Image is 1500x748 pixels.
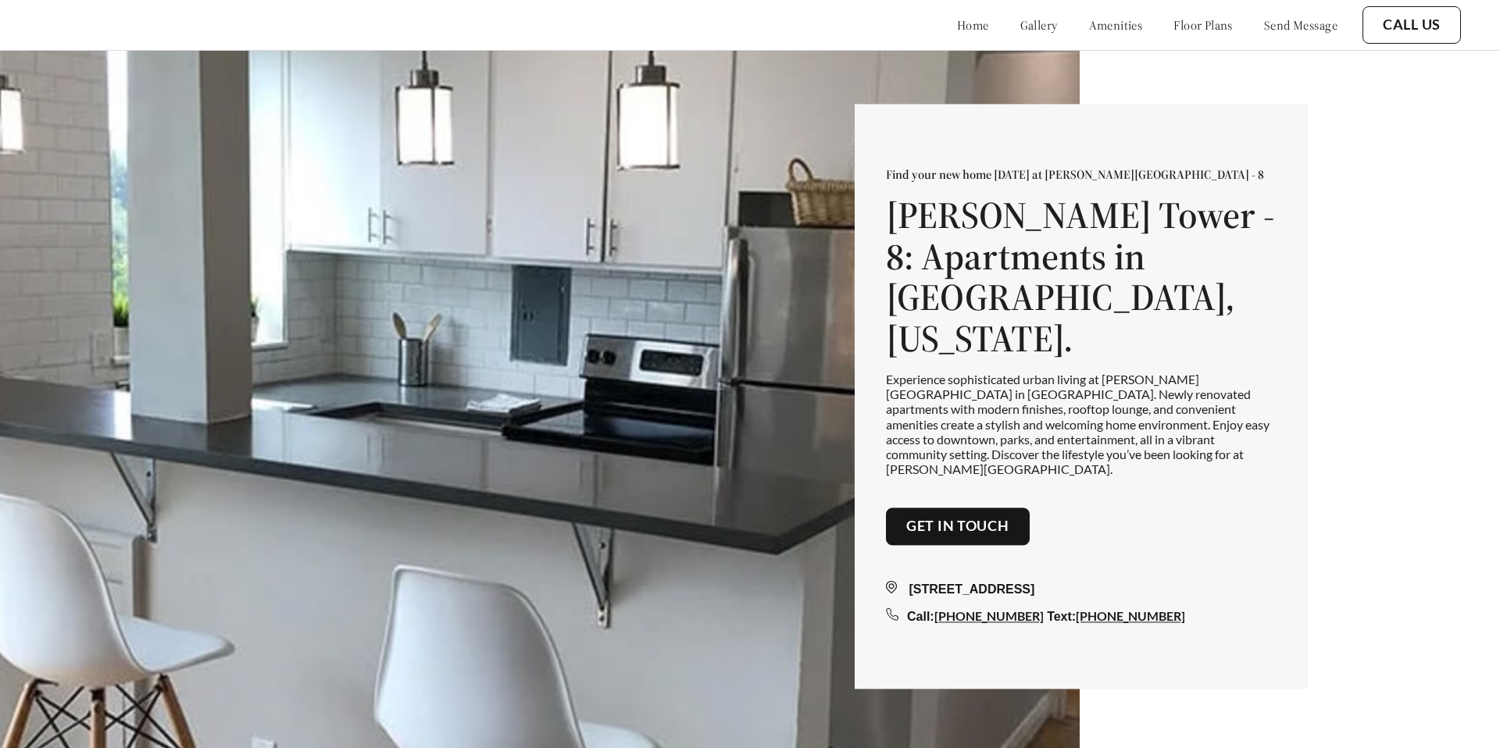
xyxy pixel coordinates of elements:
[886,194,1277,359] h1: [PERSON_NAME] Tower - 8: Apartments in [GEOGRAPHIC_DATA], [US_STATE].
[934,608,1044,623] a: [PHONE_NUMBER]
[957,17,989,33] a: home
[1362,6,1461,44] button: Call Us
[886,166,1277,182] p: Find your new home [DATE] at [PERSON_NAME][GEOGRAPHIC_DATA] - 8
[1264,17,1337,33] a: send message
[886,372,1277,476] p: Experience sophisticated urban living at [PERSON_NAME][GEOGRAPHIC_DATA] in [GEOGRAPHIC_DATA]. New...
[1383,16,1441,34] a: Call Us
[886,580,1277,599] div: [STREET_ADDRESS]
[1020,17,1058,33] a: gallery
[907,610,934,623] span: Call:
[906,518,1009,536] a: Get in touch
[1047,610,1076,623] span: Text:
[1076,608,1185,623] a: [PHONE_NUMBER]
[1089,17,1143,33] a: amenities
[886,508,1030,546] button: Get in touch
[1173,17,1233,33] a: floor plans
